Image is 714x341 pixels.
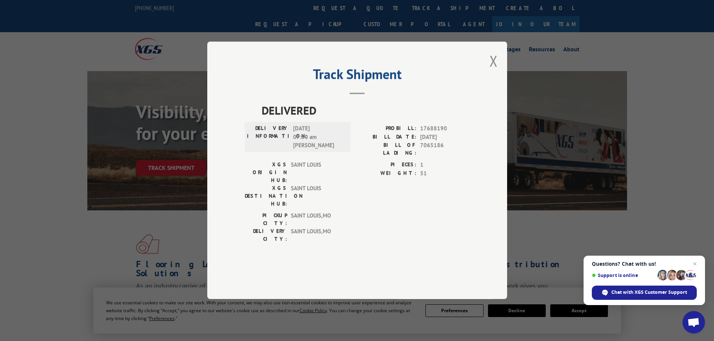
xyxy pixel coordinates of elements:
[291,228,341,243] span: SAINT LOUIS , MO
[245,212,287,228] label: PICKUP CITY:
[357,169,416,178] label: WEIGHT:
[245,69,470,83] h2: Track Shipment
[293,125,344,150] span: [DATE] 07:50 am [PERSON_NAME]
[420,161,470,170] span: 1
[357,141,416,157] label: BILL OF LADING:
[247,125,289,150] label: DELIVERY INFORMATION:
[420,125,470,133] span: 17688190
[245,228,287,243] label: DELIVERY CITY:
[611,289,687,296] span: Chat with XGS Customer Support
[683,311,705,334] div: Open chat
[690,259,699,268] span: Close chat
[592,286,697,300] div: Chat with XGS Customer Support
[291,161,341,185] span: SAINT LOUIS
[357,125,416,133] label: PROBILL:
[420,133,470,141] span: [DATE]
[357,133,416,141] label: BILL DATE:
[245,185,287,208] label: XGS DESTINATION HUB:
[592,261,697,267] span: Questions? Chat with us!
[291,185,341,208] span: SAINT LOUIS
[489,51,498,71] button: Close modal
[291,212,341,228] span: SAINT LOUIS , MO
[592,273,655,278] span: Support is online
[245,161,287,185] label: XGS ORIGIN HUB:
[262,102,470,119] span: DELIVERED
[420,141,470,157] span: 7065186
[357,161,416,170] label: PIECES:
[420,169,470,178] span: 51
